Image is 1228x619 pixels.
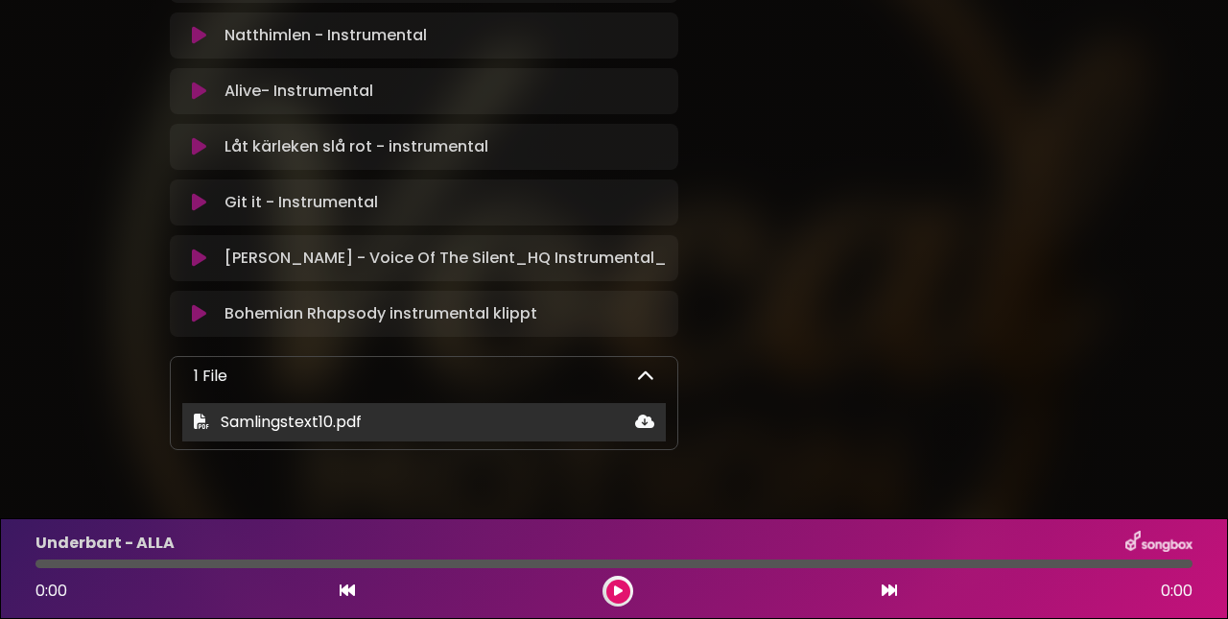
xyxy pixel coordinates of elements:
p: 1 File [194,365,227,388]
p: Natthimlen - Instrumental [224,24,427,47]
p: Bohemian Rhapsody instrumental klippt [224,302,537,325]
p: [PERSON_NAME] - Voice Of The Silent_HQ Instrumental_ [224,247,667,270]
span: Samlingstext10.pdf [221,411,362,433]
p: Git it - Instrumental [224,191,378,214]
p: Låt kärleken slå rot - instrumental [224,135,488,158]
p: Alive- Instrumental [224,80,373,103]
